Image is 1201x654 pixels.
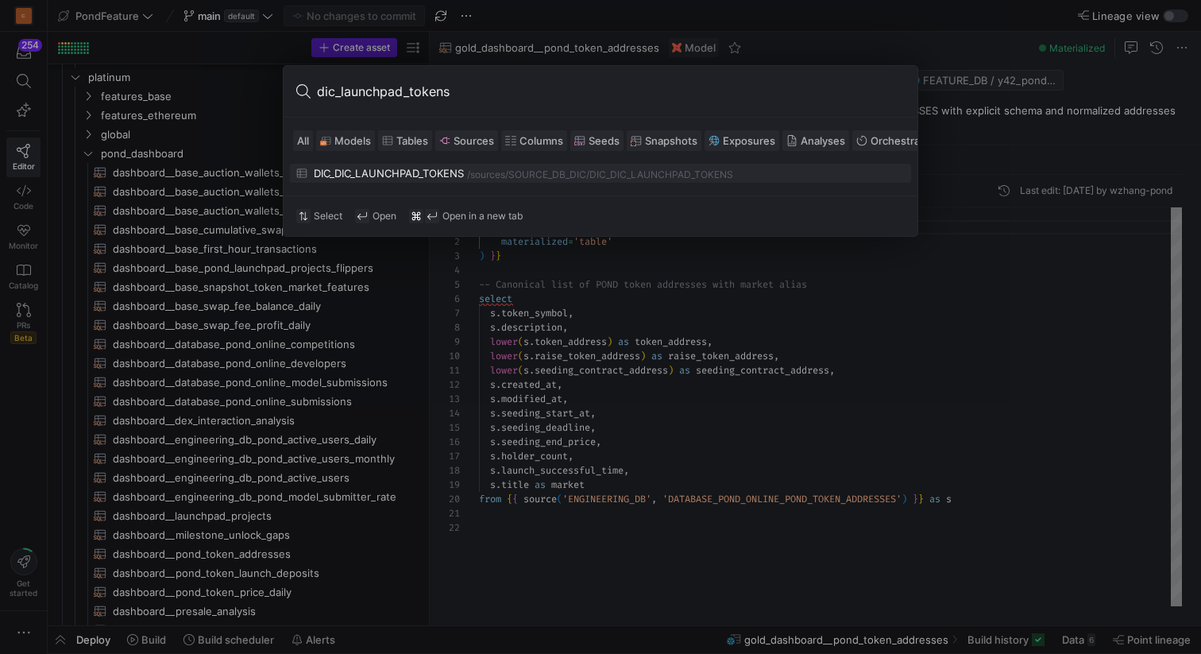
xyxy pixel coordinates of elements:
[519,134,563,147] span: Columns
[435,130,498,151] button: Sources
[316,130,375,151] button: Models
[317,79,905,104] input: Search or run a command
[589,134,620,147] span: Seeds
[454,134,494,147] span: Sources
[852,130,948,151] button: Orchestrations
[297,134,309,147] span: All
[871,134,944,147] span: Orchestrations
[586,169,733,180] div: /DIC_DIC_LAUNCHPAD_TOKENS
[293,130,313,151] button: All
[705,130,779,151] button: Exposures
[355,209,396,223] div: Open
[645,134,697,147] span: Snapshots
[801,134,845,147] span: Analyses
[409,209,523,223] div: Open in a new tab
[501,130,567,151] button: Columns
[396,134,428,147] span: Tables
[508,169,586,180] div: SOURCE_DB_DIC
[467,169,508,180] div: /sources/
[334,134,371,147] span: Models
[296,209,342,223] div: Select
[314,167,464,180] div: DIC_DIC_LAUNCHPAD_TOKENS
[723,134,775,147] span: Exposures
[782,130,849,151] button: Analyses
[627,130,701,151] button: Snapshots
[570,130,624,151] button: Seeds
[378,130,432,151] button: Tables
[409,209,423,223] span: ⌘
